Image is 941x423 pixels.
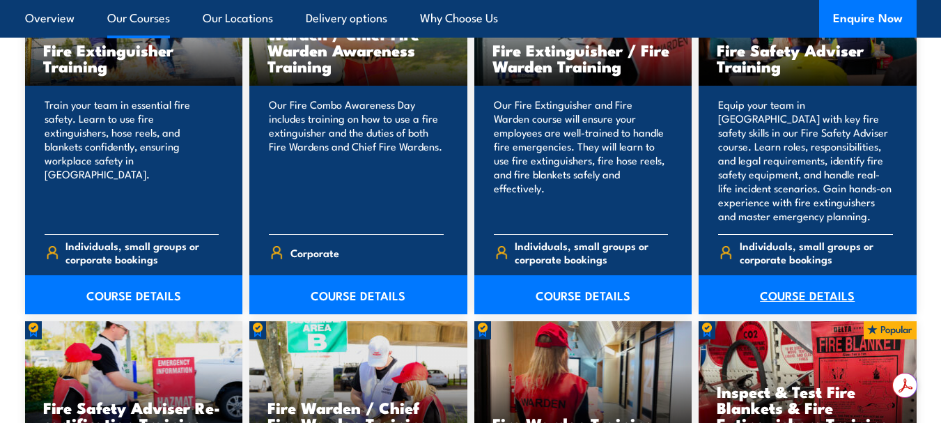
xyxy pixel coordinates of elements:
h3: Fire Extinguisher Training [43,42,225,74]
p: Our Fire Extinguisher and Fire Warden course will ensure your employees are well-trained to handl... [494,98,669,223]
p: Train your team in essential fire safety. Learn to use fire extinguishers, hose reels, and blanke... [45,98,219,223]
a: COURSE DETAILS [249,275,467,314]
p: Our Fire Combo Awareness Day includes training on how to use a fire extinguisher and the duties o... [269,98,444,223]
a: COURSE DETAILS [474,275,692,314]
span: Corporate [290,242,339,263]
a: COURSE DETAILS [25,275,243,314]
h3: Fire Extinguisher / Fire Warden / Chief Fire Warden Awareness Training [267,10,449,74]
span: Individuals, small groups or corporate bookings [740,239,893,266]
span: Individuals, small groups or corporate bookings [515,239,668,266]
h3: Fire Extinguisher / Fire Warden Training [492,42,674,74]
h3: Fire Safety Adviser Training [717,42,899,74]
p: Equip your team in [GEOGRAPHIC_DATA] with key fire safety skills in our Fire Safety Adviser cours... [718,98,893,223]
a: COURSE DETAILS [699,275,917,314]
span: Individuals, small groups or corporate bookings [65,239,219,266]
